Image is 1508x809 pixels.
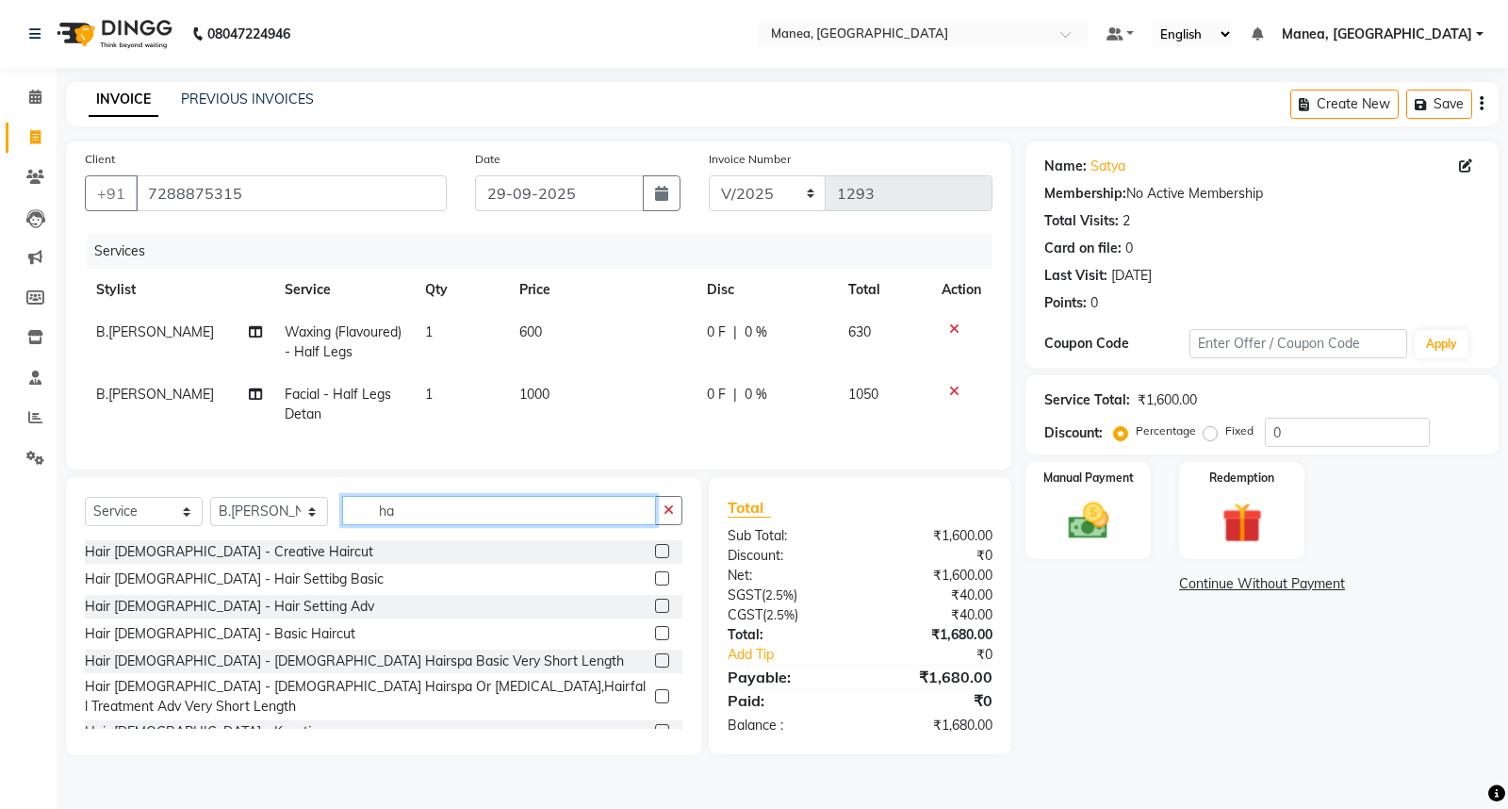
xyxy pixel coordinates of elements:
[861,689,1008,712] div: ₹0
[85,597,374,617] div: Hair [DEMOGRAPHIC_DATA] - Hair Setting Adv
[1044,293,1087,313] div: Points:
[1209,498,1275,548] img: _gift.svg
[885,645,1008,665] div: ₹0
[733,385,737,404] span: |
[1044,239,1122,258] div: Card on file:
[930,269,992,311] th: Action
[713,605,861,625] div: ( )
[96,323,214,340] span: B.[PERSON_NAME]
[861,716,1008,735] div: ₹1,680.00
[713,666,861,688] div: Payable:
[745,322,767,342] span: 0 %
[1189,329,1407,358] input: Enter Offer / Coupon Code
[1029,574,1495,594] a: Continue Without Payment
[765,587,794,603] span: 2.5%
[1043,470,1134,487] label: Manual Payment
[85,722,319,742] div: Hair [DEMOGRAPHIC_DATA] - Keartin
[85,624,355,644] div: Hair [DEMOGRAPHIC_DATA] - Basic Haircut
[728,498,771,518] span: Total
[861,586,1008,605] div: ₹40.00
[48,8,177,60] img: logo
[1044,266,1107,286] div: Last Visit:
[285,386,391,422] span: Facial - Half Legs Detan
[1044,184,1126,204] div: Membership:
[861,566,1008,586] div: ₹1,600.00
[1406,90,1472,119] button: Save
[342,496,656,525] input: Search or Scan
[89,83,158,117] a: INVOICE
[181,91,314,107] a: PREVIOUS INVOICES
[1415,330,1468,358] button: Apply
[1111,266,1152,286] div: [DATE]
[713,625,861,645] div: Total:
[707,385,726,404] span: 0 F
[87,234,1007,269] div: Services
[713,546,861,566] div: Discount:
[85,652,624,671] div: Hair [DEMOGRAPHIC_DATA] - [DEMOGRAPHIC_DATA] Hairspa Basic Very Short Length
[1138,390,1197,410] div: ₹1,600.00
[861,666,1008,688] div: ₹1,680.00
[733,322,737,342] span: |
[1090,293,1098,313] div: 0
[85,677,647,717] div: Hair [DEMOGRAPHIC_DATA] - [DEMOGRAPHIC_DATA] Hairspa Or [MEDICAL_DATA],Hairfall Treatment Adv Ver...
[475,151,500,168] label: Date
[285,323,402,360] span: Waxing (Flavoured) - Half Legs
[85,151,115,168] label: Client
[713,645,885,665] a: Add Tip
[1044,157,1087,176] div: Name:
[519,386,549,403] span: 1000
[1209,470,1274,487] label: Redemption
[848,386,878,403] span: 1050
[713,566,861,586] div: Net:
[861,546,1008,566] div: ₹0
[861,605,1008,625] div: ₹40.00
[848,323,871,340] span: 630
[1090,157,1125,176] a: Satya
[1290,90,1399,119] button: Create New
[745,385,767,404] span: 0 %
[713,586,861,605] div: ( )
[425,323,433,340] span: 1
[713,716,861,735] div: Balance :
[696,269,837,311] th: Disc
[1044,423,1103,443] div: Discount:
[96,386,214,403] span: B.[PERSON_NAME]
[519,323,542,340] span: 600
[713,689,861,712] div: Paid:
[1225,422,1254,439] label: Fixed
[1044,184,1480,204] div: No Active Membership
[713,526,861,546] div: Sub Total:
[1044,211,1119,231] div: Total Visits:
[85,542,373,562] div: Hair [DEMOGRAPHIC_DATA] - Creative Haircut
[728,586,762,603] span: SGST
[85,269,273,311] th: Stylist
[707,322,726,342] span: 0 F
[508,269,696,311] th: Price
[425,386,433,403] span: 1
[85,570,384,589] div: Hair [DEMOGRAPHIC_DATA] - Hair Settibg Basic
[837,269,931,311] th: Total
[414,269,508,311] th: Qty
[1044,390,1130,410] div: Service Total:
[273,269,415,311] th: Service
[85,175,138,211] button: +91
[136,175,447,211] input: Search by Name/Mobile/Email/Code
[1125,239,1133,258] div: 0
[1282,25,1472,44] span: Manea, [GEOGRAPHIC_DATA]
[1136,422,1196,439] label: Percentage
[861,526,1008,546] div: ₹1,600.00
[207,8,290,60] b: 08047224946
[1044,334,1189,354] div: Coupon Code
[1056,498,1122,544] img: _cash.svg
[766,607,795,622] span: 2.5%
[1123,211,1130,231] div: 2
[728,606,762,623] span: CGST
[709,151,791,168] label: Invoice Number
[861,625,1008,645] div: ₹1,680.00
